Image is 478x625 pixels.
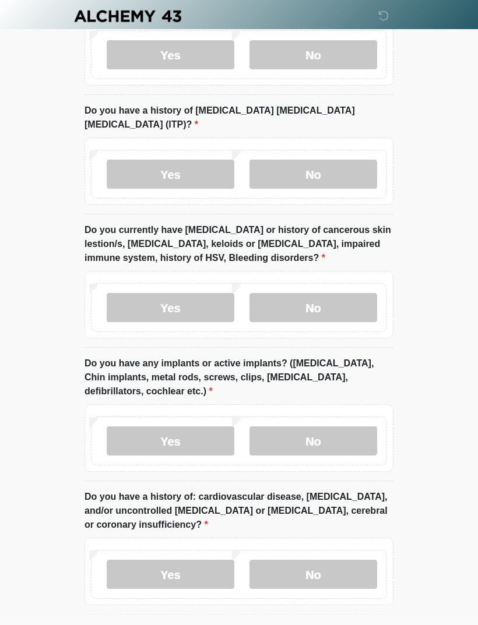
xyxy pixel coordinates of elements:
[249,560,377,589] label: No
[249,40,377,69] label: No
[249,160,377,189] label: No
[107,40,234,69] label: Yes
[107,426,234,455] label: Yes
[107,560,234,589] label: Yes
[249,426,377,455] label: No
[73,9,182,23] img: Alchemy 43 Logo
[85,490,393,532] label: Do you have a history of: cardiovascular disease, [MEDICAL_DATA], and/or uncontrolled [MEDICAL_DA...
[107,293,234,322] label: Yes
[85,223,393,265] label: Do you currently have [MEDICAL_DATA] or history of cancerous skin lestion/s, [MEDICAL_DATA], kelo...
[85,356,393,398] label: Do you have any implants or active implants? ([MEDICAL_DATA], Chin implants, metal rods, screws, ...
[85,104,393,132] label: Do you have a history of [MEDICAL_DATA] [MEDICAL_DATA] [MEDICAL_DATA] (ITP)?
[107,160,234,189] label: Yes
[249,293,377,322] label: No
